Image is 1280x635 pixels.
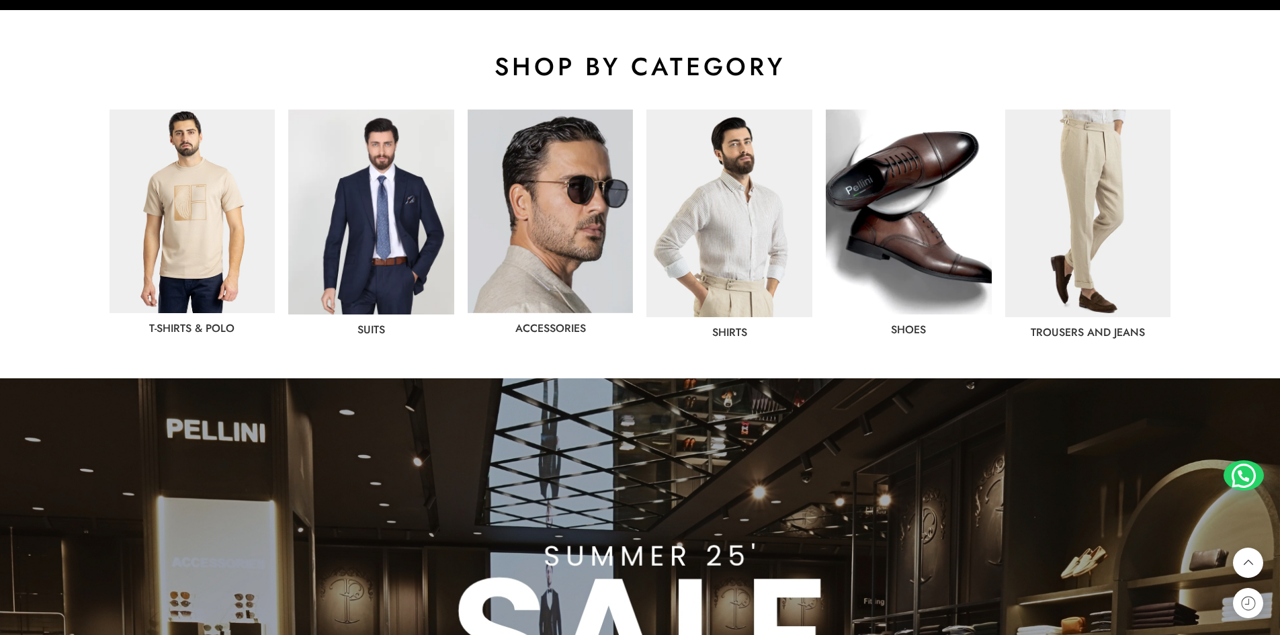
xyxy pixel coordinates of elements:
a: shoes [891,322,926,337]
a: Trousers and jeans [1031,325,1145,340]
a: T-Shirts & Polo [149,321,234,336]
a: Accessories [515,321,586,336]
a: Shirts [712,325,747,340]
h2: shop by category [110,50,1171,83]
a: Suits [357,322,385,337]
